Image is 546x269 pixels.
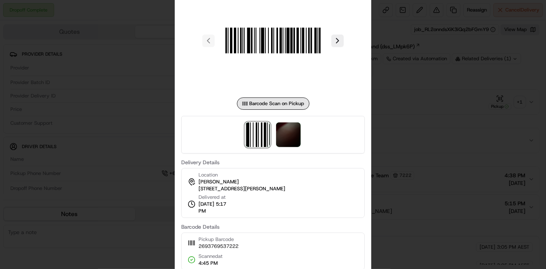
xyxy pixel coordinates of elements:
[199,178,239,185] span: [PERSON_NAME]
[181,160,365,165] label: Delivery Details
[199,236,238,243] span: Pickup Barcode
[237,97,309,110] div: Barcode Scan on Pickup
[199,172,218,178] span: Location
[245,122,270,147] img: barcode_scan_on_pickup image
[199,185,285,192] span: [STREET_ADDRESS][PERSON_NAME]
[199,201,234,215] span: [DATE] 5:17 PM
[199,194,234,201] span: Delivered at
[199,253,223,260] span: Scanned at
[181,224,365,229] label: Barcode Details
[199,243,238,250] span: 2693769537222
[276,122,301,147] img: photo_proof_of_delivery image
[199,260,223,267] span: 4:45 PM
